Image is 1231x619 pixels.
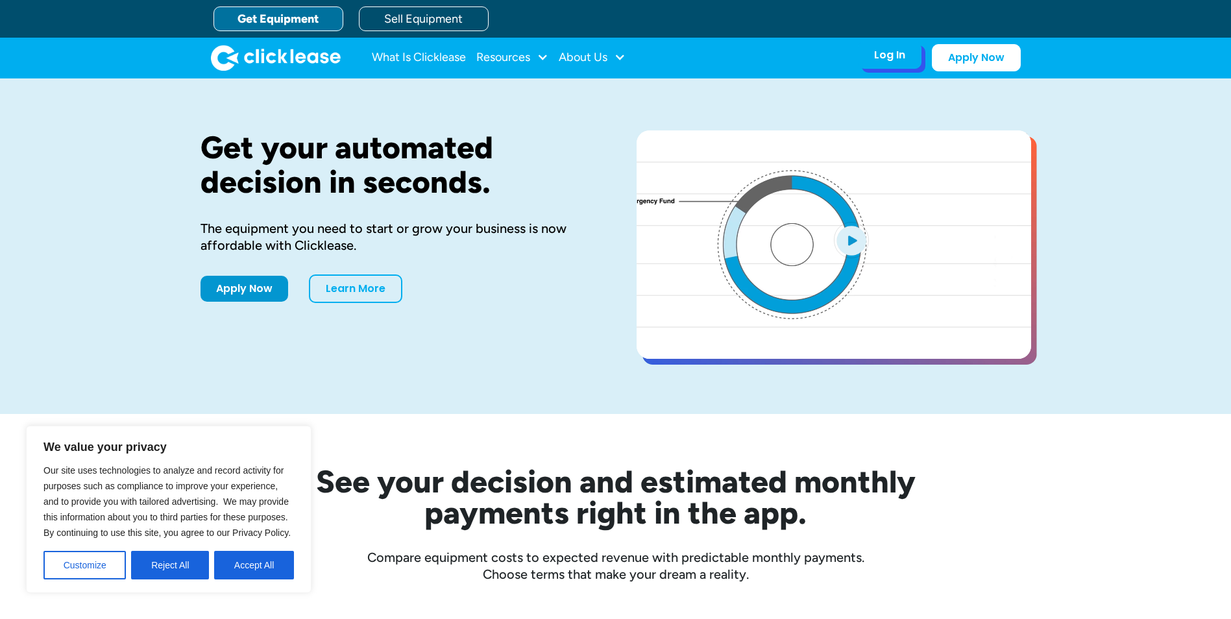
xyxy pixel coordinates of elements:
button: Reject All [131,551,209,579]
a: Learn More [309,274,402,303]
a: home [211,45,341,71]
div: We value your privacy [26,426,311,593]
div: Log In [874,49,905,62]
a: Apply Now [201,276,288,302]
div: About Us [559,45,626,71]
div: The equipment you need to start or grow your business is now affordable with Clicklease. [201,220,595,254]
img: Blue play button logo on a light blue circular background [834,222,869,258]
button: Accept All [214,551,294,579]
a: What Is Clicklease [372,45,466,71]
img: Clicklease logo [211,45,341,71]
h2: See your decision and estimated monthly payments right in the app. [252,466,979,528]
h1: Get your automated decision in seconds. [201,130,595,199]
a: Sell Equipment [359,6,489,31]
div: Compare equipment costs to expected revenue with predictable monthly payments. Choose terms that ... [201,549,1031,583]
a: Get Equipment [213,6,343,31]
button: Customize [43,551,126,579]
p: We value your privacy [43,439,294,455]
div: Resources [476,45,548,71]
span: Our site uses technologies to analyze and record activity for purposes such as compliance to impr... [43,465,291,538]
a: open lightbox [637,130,1031,359]
a: Apply Now [932,44,1021,71]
